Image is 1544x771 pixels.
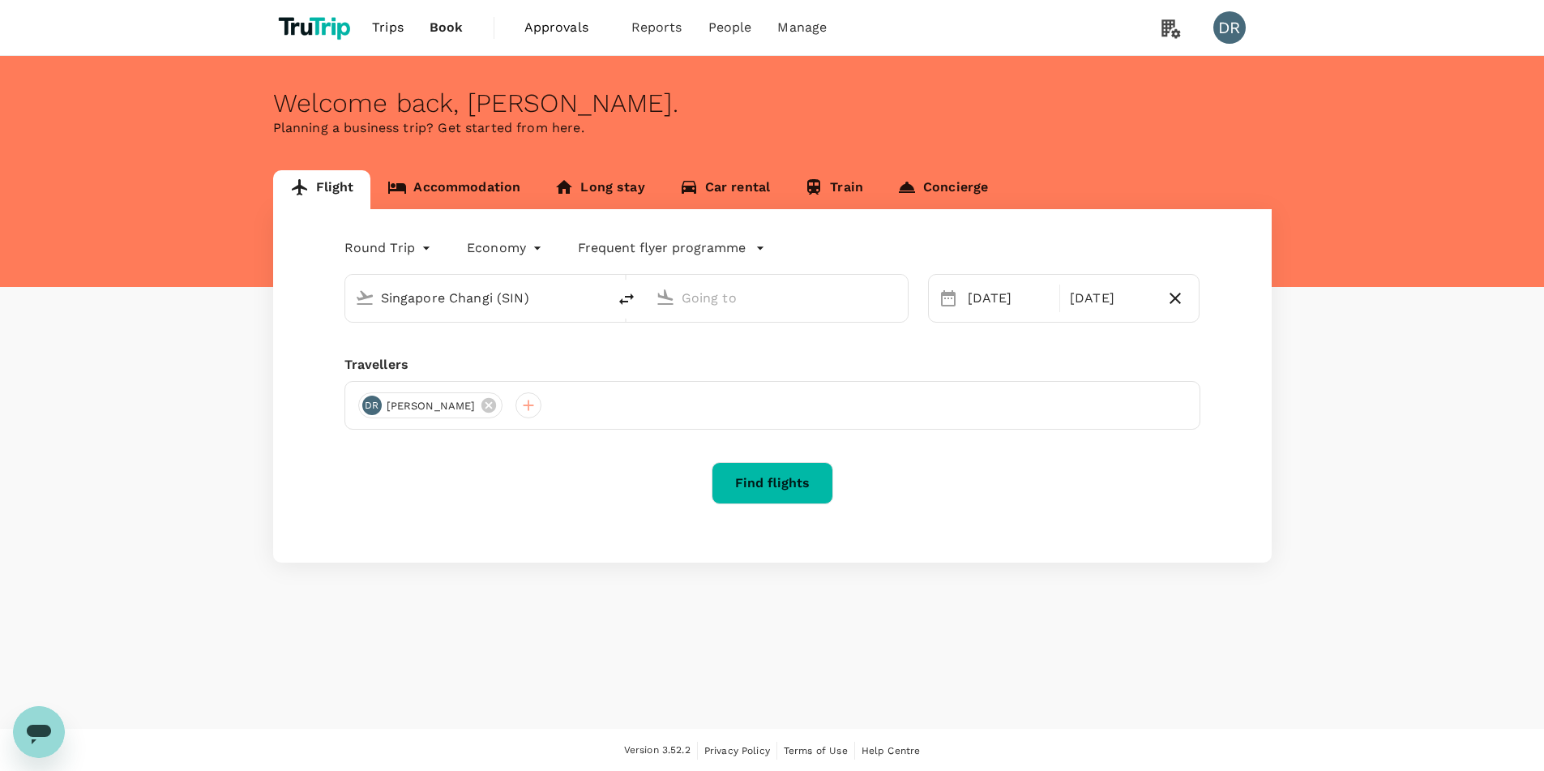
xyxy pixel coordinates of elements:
iframe: Button to launch messaging window [13,706,65,758]
a: Train [787,170,880,209]
img: TruTrip logo [273,10,360,45]
a: Car rental [662,170,788,209]
span: Help Centre [862,745,921,756]
div: Welcome back , [PERSON_NAME] . [273,88,1272,118]
div: DR [1213,11,1246,44]
div: DR[PERSON_NAME] [358,392,503,418]
a: Help Centre [862,742,921,760]
a: Privacy Policy [704,742,770,760]
a: Terms of Use [784,742,848,760]
p: Planning a business trip? Get started from here. [273,118,1272,138]
button: Frequent flyer programme [578,238,765,258]
span: Manage [777,18,827,37]
div: [DATE] [961,282,1056,315]
div: Economy [467,235,545,261]
div: [DATE] [1063,282,1158,315]
div: DR [362,396,382,415]
button: Open [596,296,599,299]
a: Flight [273,170,371,209]
input: Going to [682,285,874,311]
span: People [708,18,752,37]
button: Open [896,296,900,299]
button: delete [607,280,646,319]
span: Book [430,18,464,37]
span: Reports [631,18,682,37]
a: Concierge [880,170,1005,209]
div: Round Trip [344,235,435,261]
span: Approvals [524,18,605,37]
a: Long stay [537,170,661,209]
a: Accommodation [370,170,537,209]
span: Privacy Policy [704,745,770,756]
input: Depart from [381,285,573,311]
span: [PERSON_NAME] [377,398,485,414]
span: Version 3.52.2 [624,743,691,759]
button: Find flights [712,462,833,504]
span: Terms of Use [784,745,848,756]
div: Travellers [344,355,1200,375]
span: Trips [372,18,404,37]
p: Frequent flyer programme [578,238,746,258]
